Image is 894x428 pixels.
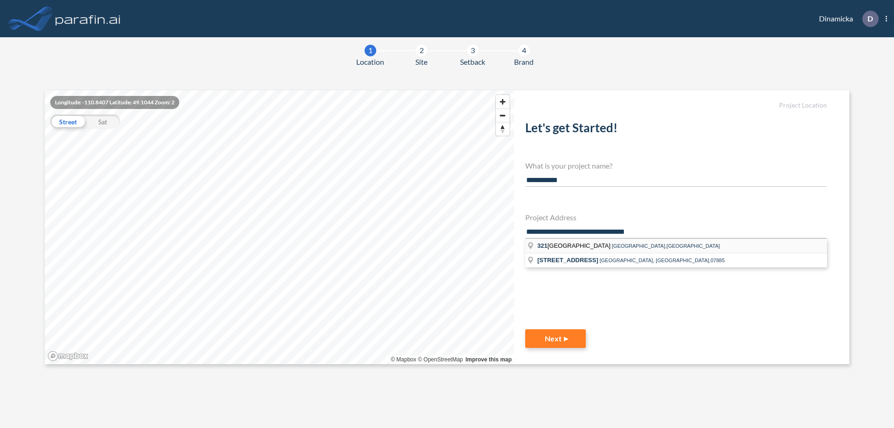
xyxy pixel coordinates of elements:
div: Longitude: -110.8407 Latitude: 49.1044 Zoom: 2 [50,96,179,109]
span: Location [356,56,384,68]
span: Site [415,56,427,68]
button: Reset bearing to north [496,122,509,136]
div: 2 [416,45,427,56]
p: D [867,14,873,23]
h4: What is your project name? [525,161,827,170]
a: Mapbox homepage [47,351,88,361]
span: Setback [460,56,485,68]
div: Sat [85,115,120,129]
span: [GEOGRAPHIC_DATA],[GEOGRAPHIC_DATA] [612,243,720,249]
span: Brand [514,56,534,68]
span: Reset bearing to north [496,122,509,136]
img: logo [54,9,122,28]
div: Dinamicka [805,11,887,27]
a: Improve this map [466,356,512,363]
div: 4 [518,45,530,56]
div: 1 [365,45,376,56]
button: Zoom in [496,95,509,109]
a: Mapbox [391,356,416,363]
span: 321 [537,242,548,249]
span: [GEOGRAPHIC_DATA], [GEOGRAPHIC_DATA],07885 [600,258,725,263]
div: 3 [467,45,479,56]
span: [STREET_ADDRESS] [537,257,598,264]
a: OpenStreetMap [418,356,463,363]
h5: Project Location [525,102,827,109]
button: Next [525,329,586,348]
span: [GEOGRAPHIC_DATA] [537,242,612,249]
div: Street [50,115,85,129]
canvas: Map [45,90,514,364]
h4: Project Address [525,213,827,222]
button: Zoom out [496,109,509,122]
h2: Let's get Started! [525,121,827,139]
